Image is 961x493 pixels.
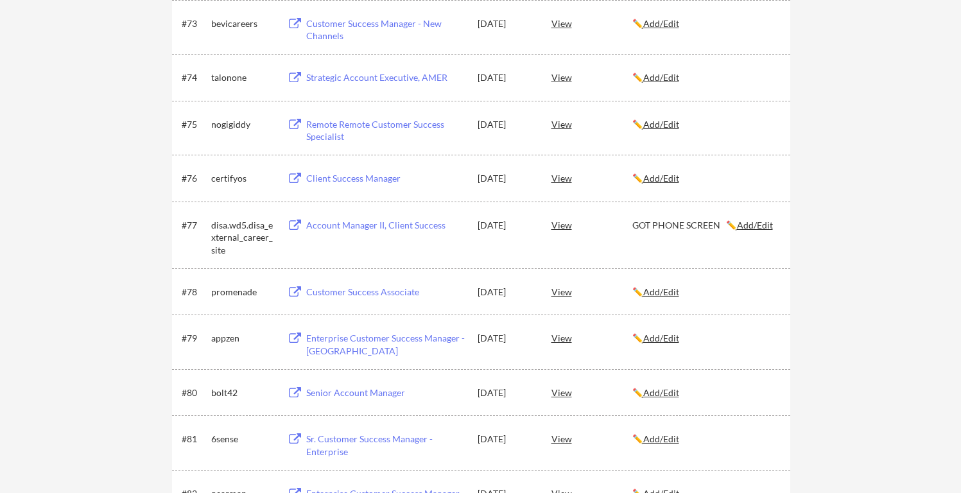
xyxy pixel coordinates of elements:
[211,433,275,445] div: 6sense
[632,433,779,445] div: ✏️
[182,386,207,399] div: #80
[478,17,534,30] div: [DATE]
[478,219,534,232] div: [DATE]
[632,219,779,232] div: GOT PHONE SCREEN ✏️
[211,386,275,399] div: bolt42
[182,71,207,84] div: #74
[211,71,275,84] div: talonone
[211,172,275,185] div: certifyos
[632,172,779,185] div: ✏️
[643,119,679,130] u: Add/Edit
[211,17,275,30] div: bevicareers
[643,18,679,29] u: Add/Edit
[551,12,632,35] div: View
[632,71,779,84] div: ✏️
[306,433,465,458] div: Sr. Customer Success Manager - Enterprise
[551,166,632,189] div: View
[211,118,275,131] div: nogigiddy
[551,427,632,450] div: View
[551,213,632,236] div: View
[551,280,632,303] div: View
[632,286,779,298] div: ✏️
[643,433,679,444] u: Add/Edit
[478,433,534,445] div: [DATE]
[182,332,207,345] div: #79
[182,286,207,298] div: #78
[182,172,207,185] div: #76
[306,71,465,84] div: Strategic Account Executive, AMER
[643,387,679,398] u: Add/Edit
[306,172,465,185] div: Client Success Manager
[551,65,632,89] div: View
[632,118,779,131] div: ✏️
[182,118,207,131] div: #75
[306,386,465,399] div: Senior Account Manager
[478,332,534,345] div: [DATE]
[182,219,207,232] div: #77
[182,17,207,30] div: #73
[306,332,465,357] div: Enterprise Customer Success Manager - [GEOGRAPHIC_DATA]
[551,381,632,404] div: View
[306,17,465,42] div: Customer Success Manager - New Channels
[478,71,534,84] div: [DATE]
[306,286,465,298] div: Customer Success Associate
[551,326,632,349] div: View
[643,333,679,343] u: Add/Edit
[737,220,773,230] u: Add/Edit
[478,286,534,298] div: [DATE]
[632,17,779,30] div: ✏️
[211,286,275,298] div: promenade
[478,172,534,185] div: [DATE]
[306,118,465,143] div: Remote Remote Customer Success Specialist
[211,219,275,257] div: disa.wd5.disa_external_career_site
[643,173,679,184] u: Add/Edit
[182,433,207,445] div: #81
[478,118,534,131] div: [DATE]
[632,386,779,399] div: ✏️
[643,286,679,297] u: Add/Edit
[211,332,275,345] div: appzen
[306,219,465,232] div: Account Manager II, Client Success
[478,386,534,399] div: [DATE]
[551,112,632,135] div: View
[643,72,679,83] u: Add/Edit
[632,332,779,345] div: ✏️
